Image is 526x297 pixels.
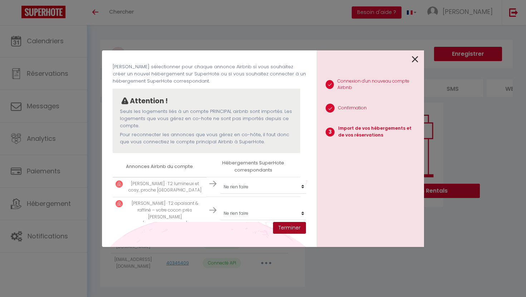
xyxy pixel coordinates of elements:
button: Ouvrir le widget de chat LiveChat [6,3,27,24]
p: Import de vos hébergements et de vos réservations [338,125,418,139]
p: [PERSON_NAME] sélectionner pour chaque annonce Airbnb si vous souhaitez créer un nouvel hébergeme... [113,63,306,85]
button: Terminer [273,222,306,234]
p: [PERSON_NAME] · T2 apaisant & raffiné – votre cocon près [PERSON_NAME][GEOGRAPHIC_DATA] [126,200,204,227]
p: [PERSON_NAME] · T2 lumineux et cosy, proche [GEOGRAPHIC_DATA] [126,180,204,194]
th: Annonces Airbnb du compte [113,157,206,177]
th: Hébergements SuperHote correspondants [206,157,300,177]
p: Confirmation [338,105,367,112]
p: Pour reconnecter les annonces que vous gérez en co-hôte, il faut donc que vous connectiez le comp... [120,131,293,146]
p: Attention ! [130,96,168,107]
p: Connexion d'un nouveau compte Airbnb [337,78,418,91]
p: Seuls les logements liés à un compte PRINCIPAL airbnb sont importés. Les logements que vous gérez... [120,108,293,130]
span: 3 [326,128,335,137]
